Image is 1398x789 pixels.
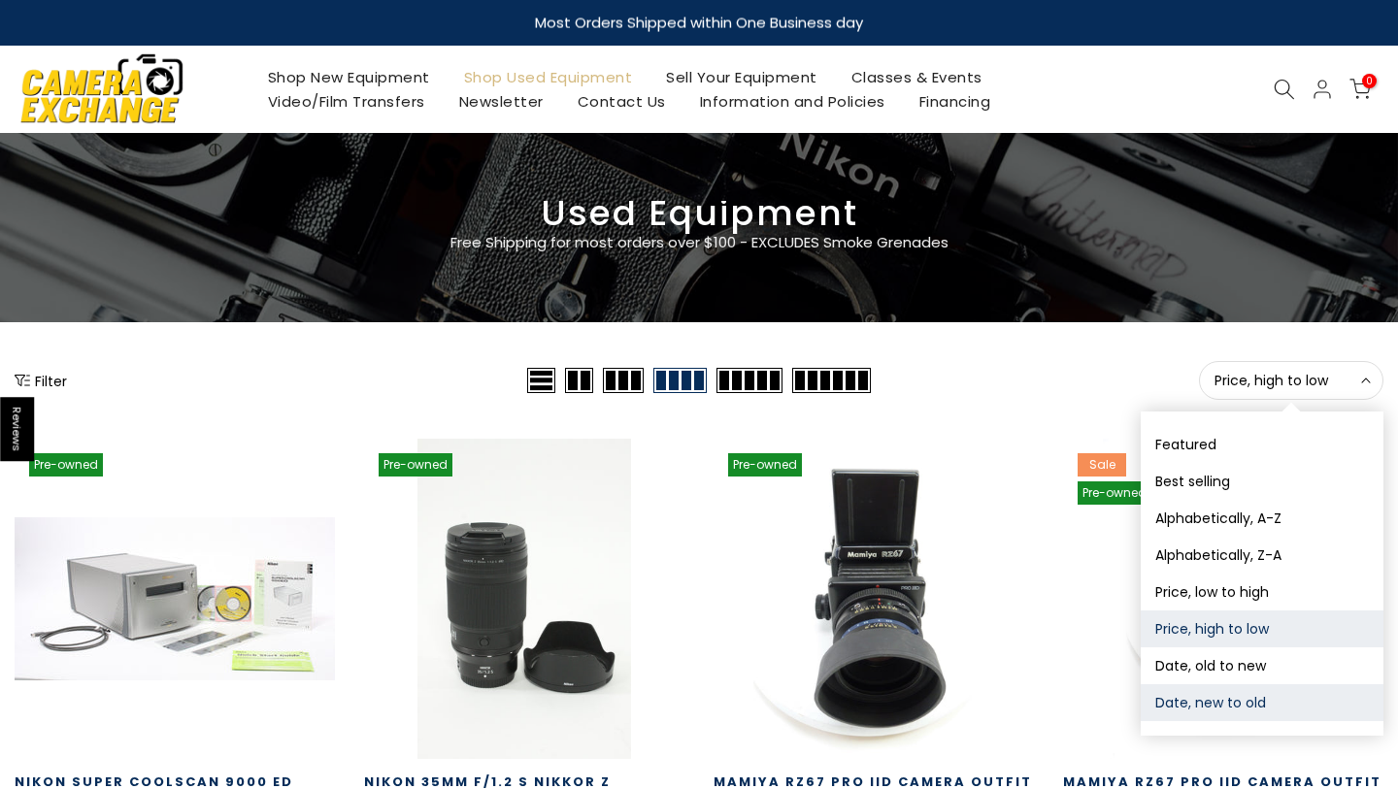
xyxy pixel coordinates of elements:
h3: Used Equipment [15,201,1383,226]
a: 0 [1349,79,1371,100]
a: Newsletter [442,89,560,114]
a: Financing [902,89,1008,114]
button: Price, low to high [1141,574,1383,610]
button: Featured [1141,426,1383,463]
a: Video/Film Transfers [250,89,442,114]
button: Alphabetically, Z-A [1141,537,1383,574]
button: Price, high to low [1199,361,1383,400]
strong: Most Orders Shipped within One Business day [535,13,863,33]
button: Price, high to low [1141,610,1383,647]
a: Sell Your Equipment [649,65,835,89]
button: Alphabetically, A-Z [1141,500,1383,537]
a: Information and Policies [682,89,902,114]
p: Free Shipping for most orders over $100 - EXCLUDES Smoke Grenades [335,231,1063,254]
span: Price, high to low [1215,372,1368,389]
a: Contact Us [560,89,682,114]
button: Date, old to new [1141,647,1383,684]
a: Shop Used Equipment [447,65,649,89]
a: Classes & Events [834,65,999,89]
button: Date, new to old [1141,684,1383,721]
button: Show filters [15,371,67,390]
span: 0 [1362,74,1377,88]
button: Best selling [1141,463,1383,500]
a: Shop New Equipment [250,65,447,89]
